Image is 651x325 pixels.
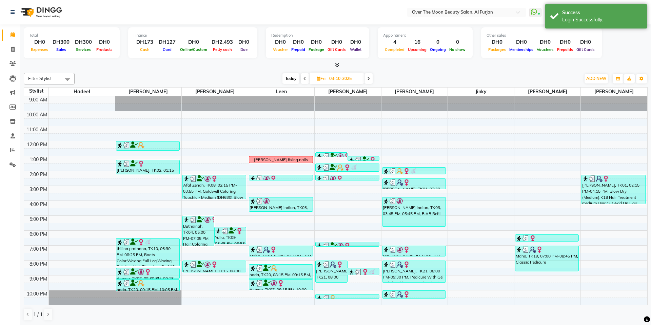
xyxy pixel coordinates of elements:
[290,47,307,52] span: Prepaid
[178,38,209,46] div: DH0
[555,47,575,52] span: Prepaids
[215,227,246,244] div: Yulia, TK09, 05:45 PM-06:55 PM, Hair Cut,Blow Dry (Short) (DH127)
[315,76,327,81] span: Fri
[116,280,179,291] div: nada, TK20, 09:15 PM-10:05 PM, Blow Dry (Medium)
[25,141,48,148] div: 12:00 PM
[383,33,467,38] div: Appointment
[348,156,379,160] div: [PERSON_NAME], TK12, 01:00 PM-01:15 PM, Threading Eyebrow
[448,38,467,46] div: 0
[25,290,48,298] div: 10:00 PM
[307,38,326,46] div: DH0
[17,3,64,22] img: logo
[382,246,446,256] div: Joti, TK16, 07:00 PM-07:45 PM, Classic Manicure
[326,47,348,52] span: Gift Cards
[535,38,555,46] div: DH0
[138,47,151,52] span: Cash
[316,164,379,171] div: Salam syria, TK13, 01:30 PM-02:05 PM, Threading Eyebrow,Threading Upper Lip,Threading Chin,Depliv...
[134,33,252,38] div: Finance
[581,88,647,96] span: [PERSON_NAME]
[28,96,48,103] div: 9:00 AM
[249,246,312,256] div: Maha, TK19, 07:00 PM-07:45 PM, Classic Manicure
[183,261,246,272] div: [PERSON_NAME], TK15, 08:00 PM-08:50 PM, Hair Cut,Blow Dry (Medium)
[33,311,43,318] span: 1 / 1
[406,47,428,52] span: Upcoming
[72,38,95,46] div: DH300
[381,88,448,96] span: [PERSON_NAME]
[585,74,608,83] button: ADD NEW
[575,38,596,46] div: DH0
[28,76,52,81] span: Filter Stylist
[271,33,364,38] div: Redemption
[95,38,114,46] div: DH0
[161,47,173,52] span: Card
[582,175,645,204] div: [PERSON_NAME], TK01, 02:15 PM-04:15 PM, Blow Dry (Medium),K18 Hair Treatment medium,Hair Cut,Add ...
[249,197,312,211] div: [PERSON_NAME] indian, TK03, 03:45 PM-04:45 PM, Classic Pedicure
[116,160,179,174] div: [PERSON_NAME], TK02, 01:15 PM-02:15 PM, Classic Eyelashes Individual Extension
[182,88,248,96] span: [PERSON_NAME]
[28,261,48,268] div: 8:00 PM
[248,88,314,96] span: Leen
[307,47,326,52] span: Package
[316,261,347,282] div: [PERSON_NAME], TK21, 08:00 PM-09:30 PM, Pedicure With Gel Polish,Adds On French Gel Color Feet (D...
[183,216,214,246] div: Buthainah, TK04, 05:00 PM-07:05 PM, Hair Coloring Long
[28,216,48,223] div: 5:00 PM
[28,201,48,208] div: 4:00 PM
[383,38,406,46] div: 4
[382,179,446,189] div: [PERSON_NAME], TK01, 02:30 PM-03:15 PM, Classic Manicure
[382,168,446,174] div: Salam syria, TK13, 01:45 PM-02:15 PM, Cut And File Hand (DH33)
[254,157,308,163] div: [PERSON_NAME] fixing nails
[508,38,535,46] div: DH0
[28,156,48,163] div: 1:00 PM
[327,74,361,84] input: 2025-10-03
[28,275,48,283] div: 9:00 PM
[249,280,312,290] div: Asmaa, TK07, 09:15 PM-10:00 PM, Pedicure With Gel Polish
[316,242,379,246] div: malak, TK17, 06:45 PM-07:00 PM, Threading Eyebrow
[116,268,179,279] div: Asmaa, TK07, 08:30 PM-09:15 PM, Manicure With Gel Polish
[508,47,535,52] span: Memberships
[183,175,246,199] div: Afaf Zenah, TK08, 02:15 PM-03:55 PM, Goldwell Coloring Topchic - Medium (DH630),Blow Dry(Long) (D...
[115,88,181,96] span: [PERSON_NAME]
[586,76,606,81] span: ADD NEW
[515,235,578,241] div: [PERSON_NAME], TK18, 06:15 PM-06:45 PM, Threading Eyebrow
[316,175,379,180] div: Afaf Zenah, TK08, 02:15 PM-02:40 PM, Natural Pedicure
[515,246,578,271] div: Maha, TK19, 07:00 PM-08:45 PM, Classic Pedicure
[156,38,178,46] div: DH127
[348,38,364,46] div: DH0
[382,291,446,298] div: [PERSON_NAME], TK22, 10:00 PM-10:35 PM, Hot Oil/Cream
[555,38,575,46] div: DH0
[406,38,428,46] div: 16
[211,47,234,52] span: Petty cash
[535,47,555,52] span: Vouchers
[25,126,48,133] div: 11:00 AM
[448,88,514,96] span: Jinky
[116,238,179,266] div: thilina prathana, TK10, 06:30 PM-08:25 PM, Roots Color,Waxing Full Leg,Waxing Full Arm,Hair Trimm...
[28,231,48,238] div: 6:00 PM
[95,47,114,52] span: Products
[428,38,448,46] div: 0
[116,141,179,150] div: [PERSON_NAME], TK06, 12:00 PM-12:40 PM, Threading Eyebrow,Threading Upper Lip,Deplive Nose (DH33)...
[316,294,379,299] div: nada, TK20, 10:15 PM-10:30 PM, Threading Eyebrow (DH33),Threading Upper Lip (DH22),Threading Chin...
[487,38,508,46] div: DH0
[50,38,72,46] div: DH300
[28,186,48,193] div: 3:00 PM
[236,38,252,46] div: DH0
[348,268,379,275] div: [PERSON_NAME], TK10, 08:30 PM-09:00 PM, Threading Eyebrow,Threading Upper Lip
[448,47,467,52] span: No show
[29,38,50,46] div: DH0
[562,9,642,16] div: Success
[383,47,406,52] span: Completed
[271,38,290,46] div: DH0
[514,88,580,96] span: [PERSON_NAME]
[315,88,381,96] span: [PERSON_NAME]
[271,47,290,52] span: Voucher
[316,153,347,157] div: [PERSON_NAME], TK11, 12:45 PM-01:00 PM, Threading Eyebrow,Threading Upper Lip (DH22)
[28,171,48,178] div: 2:00 PM
[178,47,209,52] span: Online/Custom
[382,197,446,226] div: [PERSON_NAME] indian, TK03, 03:45 PM-05:45 PM, BIAB Refill
[29,33,114,38] div: Total
[29,47,50,52] span: Expenses
[134,38,156,46] div: DH173
[28,246,48,253] div: 7:00 PM
[74,47,93,52] span: Services
[24,88,48,95] div: Stylist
